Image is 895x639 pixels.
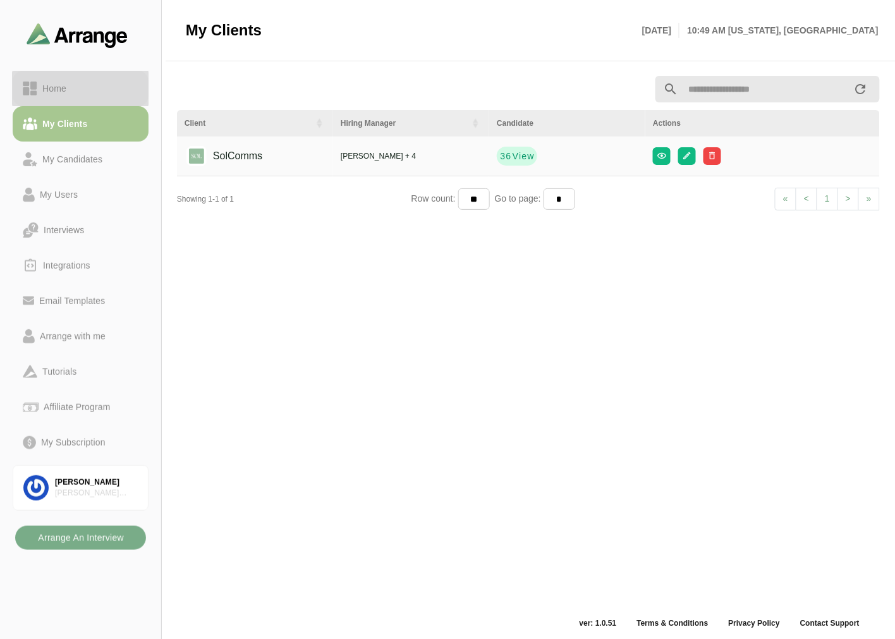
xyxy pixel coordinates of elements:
p: 10:49 AM [US_STATE], [GEOGRAPHIC_DATA] [679,23,879,38]
b: Arrange An Interview [37,526,124,550]
a: [PERSON_NAME][PERSON_NAME] Associates [13,465,149,511]
a: My Subscription [13,425,149,460]
div: Affiliate Program [39,399,115,415]
div: Candidate [497,118,638,129]
div: SolComms [193,144,262,168]
span: Go to page: [490,193,544,204]
a: Home [13,71,149,106]
a: My Clients [13,106,149,142]
div: Interviews [39,222,89,238]
button: Arrange An Interview [15,526,146,550]
a: My Candidates [13,142,149,177]
a: Privacy Policy [719,618,790,628]
img: solcomms_logo.jpg [186,146,207,166]
a: Email Templates [13,283,149,319]
strong: 36 [499,150,511,162]
span: View [512,150,535,162]
div: Showing 1-1 of 1 [177,193,411,205]
div: Tutorials [37,364,82,379]
div: Home [37,81,71,96]
div: [PERSON_NAME] + 4 [341,150,482,162]
img: arrangeai-name-small-logo.4d2b8aee.svg [27,23,128,47]
div: [PERSON_NAME] Associates [55,488,138,499]
a: Tutorials [13,354,149,389]
a: Contact Support [790,618,870,628]
div: Hiring Manager [341,118,463,129]
div: Integrations [38,258,95,273]
a: Arrange with me [13,319,149,354]
a: Affiliate Program [13,389,149,425]
button: 36View [497,147,537,166]
div: Client [185,118,307,129]
div: Actions [653,118,872,129]
div: My Clients [37,116,92,131]
span: Row count: [411,193,458,204]
a: My Users [13,177,149,212]
i: appended action [853,82,868,97]
div: My Users [35,187,83,202]
div: Email Templates [34,293,110,308]
a: Interviews [13,212,149,248]
div: My Candidates [37,152,107,167]
div: [PERSON_NAME] [55,477,138,488]
span: ver: 1.0.51 [569,618,627,628]
a: Terms & Conditions [626,618,718,628]
p: [DATE] [642,23,679,38]
div: Arrange with me [35,329,111,344]
div: My Subscription [36,435,111,450]
a: Integrations [13,248,149,283]
span: My Clients [186,21,262,40]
